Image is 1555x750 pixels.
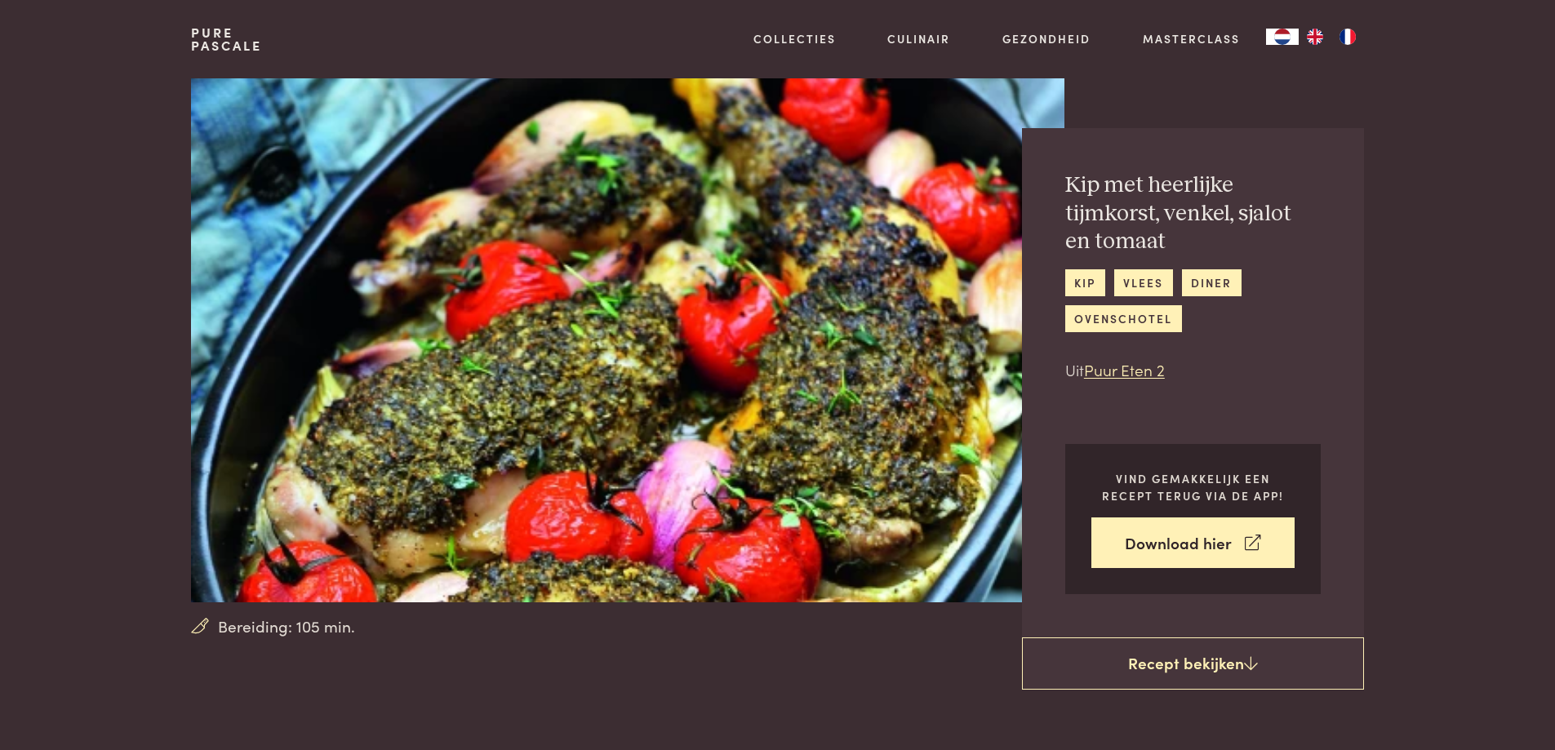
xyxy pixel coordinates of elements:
[218,615,355,638] span: Bereiding: 105 min.
[191,78,1064,602] img: Kip met heerlijke tijmkorst, venkel, sjalot en tomaat
[1022,637,1364,690] a: Recept bekijken
[1065,358,1321,382] p: Uit
[1002,30,1091,47] a: Gezondheid
[887,30,950,47] a: Culinair
[1266,29,1299,45] div: Language
[1091,517,1295,569] a: Download hier
[191,26,262,52] a: PurePascale
[1114,269,1173,296] a: vlees
[1266,29,1364,45] aside: Language selected: Nederlands
[1065,305,1182,332] a: ovenschotel
[753,30,836,47] a: Collecties
[1065,171,1321,256] h2: Kip met heerlijke tijmkorst, venkel, sjalot en tomaat
[1143,30,1240,47] a: Masterclass
[1065,269,1105,296] a: kip
[1091,470,1295,504] p: Vind gemakkelijk een recept terug via de app!
[1182,269,1242,296] a: diner
[1084,358,1165,380] a: Puur Eten 2
[1331,29,1364,45] a: FR
[1299,29,1331,45] a: EN
[1299,29,1364,45] ul: Language list
[1266,29,1299,45] a: NL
